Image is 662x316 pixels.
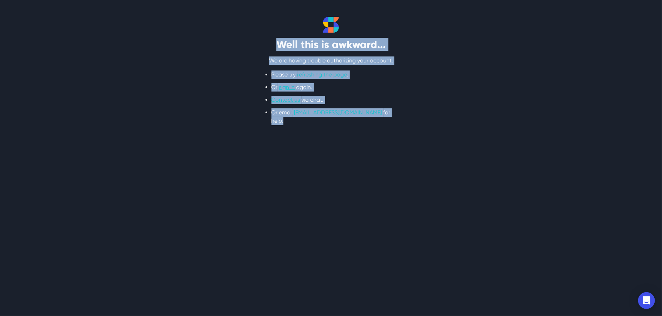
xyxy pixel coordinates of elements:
li: Or email for help. [271,108,391,125]
li: via chat. [271,96,391,104]
a: Contact us [271,96,300,103]
li: Or again. [271,83,391,92]
div: Open Intercom Messenger [638,292,655,309]
h2: Well this is awkward... [243,38,419,51]
a: refreshing the page [297,71,347,78]
li: Please try . [271,70,391,79]
a: [EMAIL_ADDRESS][DOMAIN_NAME] [294,109,382,116]
p: We are having trouble authorizing your account. [243,56,419,65]
a: sign in [279,84,295,90]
